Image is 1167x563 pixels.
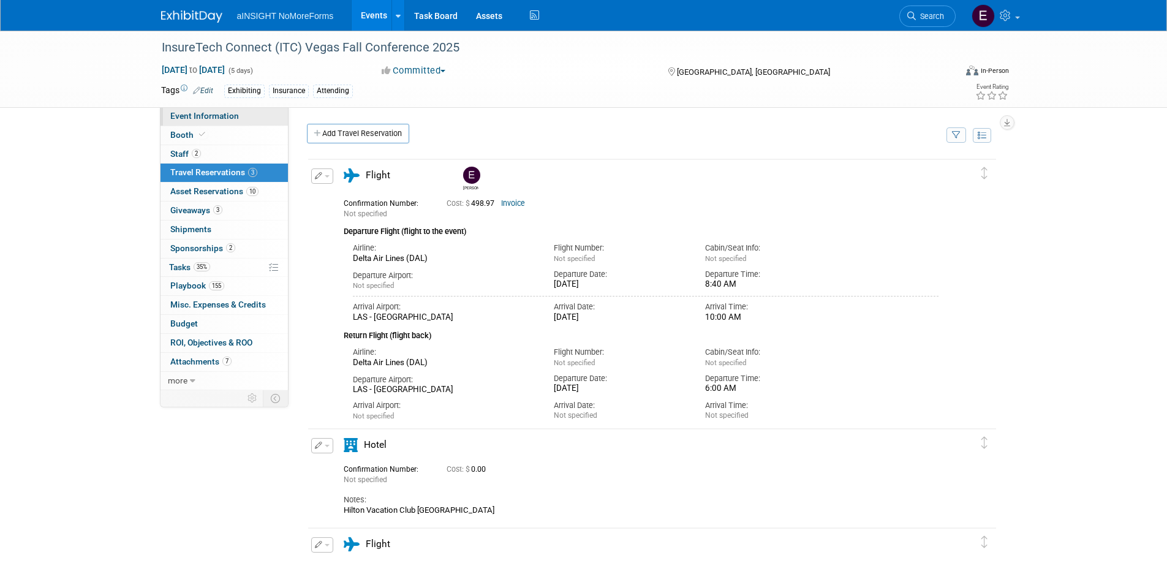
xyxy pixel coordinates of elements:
[344,168,360,183] i: Flight
[170,224,211,234] span: Shipments
[353,358,536,368] div: Delta Air Lines (DAL)
[237,11,334,21] span: aINSIGHT NoMoreForms
[353,385,536,395] div: LAS - [GEOGRAPHIC_DATA]
[460,167,482,191] div: Eric Guimond
[975,84,1008,90] div: Event Rating
[705,312,838,323] div: 10:00 AM
[981,167,988,179] i: Click and drag to move item
[161,277,288,295] a: Playbook155
[554,269,687,280] div: Departure Date:
[916,12,944,21] span: Search
[169,262,210,272] span: Tasks
[224,85,265,97] div: Exhibiting
[705,400,838,411] div: Arrival Time:
[554,312,687,323] div: [DATE]
[161,221,288,239] a: Shipments
[170,186,259,196] span: Asset Reservations
[170,281,224,290] span: Playbook
[161,126,288,145] a: Booth
[313,85,353,97] div: Attending
[705,373,838,384] div: Departure Time:
[705,301,838,312] div: Arrival Time:
[246,187,259,196] span: 10
[554,384,687,394] div: [DATE]
[307,124,409,143] a: Add Travel Reservation
[170,167,257,177] span: Travel Reservations
[344,537,360,551] i: Flight
[554,279,687,290] div: [DATE]
[192,149,201,158] span: 2
[353,270,536,281] div: Departure Airport:
[161,372,288,390] a: more
[161,240,288,258] a: Sponsorships2
[447,465,471,474] span: Cost: $
[366,170,390,181] span: Flight
[170,357,232,366] span: Attachments
[353,254,536,264] div: Delta Air Lines (DAL)
[344,475,387,484] span: Not specified
[213,205,222,214] span: 3
[705,243,838,254] div: Cabin/Seat Info:
[677,67,830,77] span: [GEOGRAPHIC_DATA], [GEOGRAPHIC_DATA]
[168,376,187,385] span: more
[447,199,471,208] span: Cost: $
[344,461,428,474] div: Confirmation Number:
[463,167,480,184] img: Eric Guimond
[554,358,595,367] span: Not specified
[981,536,988,548] i: Click and drag to move item
[966,66,978,75] img: Format-Inperson.png
[161,64,225,75] span: [DATE] [DATE]
[187,65,199,75] span: to
[463,184,478,191] div: Eric Guimond
[161,107,288,126] a: Event Information
[554,243,687,254] div: Flight Number:
[161,353,288,371] a: Attachments7
[554,347,687,358] div: Flight Number:
[353,312,536,323] div: LAS - [GEOGRAPHIC_DATA]
[248,168,257,177] span: 3
[344,219,939,238] div: Departure Flight (flight to the event)
[705,347,838,358] div: Cabin/Seat Info:
[161,164,288,182] a: Travel Reservations3
[353,301,536,312] div: Arrival Airport:
[161,183,288,201] a: Asset Reservations10
[554,373,687,384] div: Departure Date:
[554,254,595,263] span: Not specified
[209,281,224,290] span: 155
[193,86,213,95] a: Edit
[705,269,838,280] div: Departure Time:
[344,505,939,515] div: Hilton Vacation Club [GEOGRAPHIC_DATA]
[242,390,263,406] td: Personalize Event Tab Strip
[161,202,288,220] a: Giveaways3
[222,357,232,366] span: 7
[344,438,358,452] i: Hotel
[344,195,428,208] div: Confirmation Number:
[353,281,394,290] span: Not specified
[554,301,687,312] div: Arrival Date:
[161,259,288,277] a: Tasks35%
[554,411,687,420] div: Not specified
[705,279,838,290] div: 8:40 AM
[447,199,499,208] span: 498.97
[161,334,288,352] a: ROI, Objectives & ROO
[157,37,937,59] div: InsureTech Connect (ITC) Vegas Fall Conference 2025
[263,390,288,406] td: Toggle Event Tabs
[705,254,746,263] span: Not specified
[161,296,288,314] a: Misc. Expenses & Credits
[170,205,222,215] span: Giveaways
[170,338,252,347] span: ROI, Objectives & ROO
[161,145,288,164] a: Staff2
[344,323,939,342] div: Return Flight (flight back)
[170,243,235,253] span: Sponsorships
[170,111,239,121] span: Event Information
[353,400,536,411] div: Arrival Airport:
[366,538,390,550] span: Flight
[170,149,201,159] span: Staff
[554,400,687,411] div: Arrival Date:
[364,439,387,450] span: Hotel
[170,319,198,328] span: Budget
[199,131,205,138] i: Booth reservation complete
[952,132,961,140] i: Filter by Traveler
[344,494,939,505] div: Notes:
[170,130,208,140] span: Booth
